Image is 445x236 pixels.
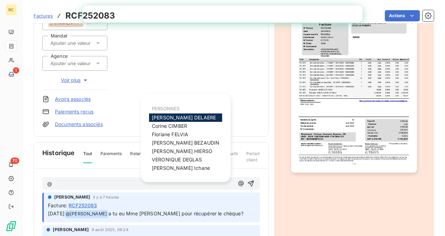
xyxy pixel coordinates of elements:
div: RC [6,4,17,15]
span: Floriane FELVIA [152,131,188,137]
img: Logo LeanPay [6,221,17,232]
span: [PERSON_NAME] Ichane [152,165,210,171]
span: a tu eu Mme [PERSON_NAME] pour récupérer le chèque? [108,210,243,216]
span: Paiements [100,151,122,162]
span: RCF252083 [69,202,97,209]
iframe: Intercom live chat bannière [83,6,362,22]
iframe: Intercom live chat [421,212,438,229]
span: 70 [10,158,19,164]
span: 8 août 2025, 09:24 [92,228,128,232]
a: Documents associés [55,121,103,128]
span: 1 [13,67,19,74]
span: PERSONNES [152,106,179,111]
span: Corine CIMBER [152,123,187,129]
span: il y a 7 heures [93,195,119,199]
span: [PERSON_NAME] HIERSO [152,148,212,154]
span: Tout [83,151,92,163]
a: Avoirs associés [55,96,91,103]
a: Factures [34,12,53,19]
span: Historique [42,148,75,158]
span: @ [PERSON_NAME] [65,210,108,218]
span: [PERSON_NAME] BEZAUDIN [152,140,219,146]
a: 1 [6,69,16,80]
input: Ajouter une valeur [50,40,120,46]
span: Voir plus [61,77,89,84]
span: Facture : [48,202,67,209]
h3: RCF252083 [65,9,115,22]
span: [PERSON_NAME] [53,227,89,233]
span: [PERSON_NAME] DELAERE [152,114,216,120]
span: [DATE] [48,210,64,216]
span: Factures [34,13,53,19]
button: Voir plus [42,76,107,84]
a: Paiements reçus [55,108,93,115]
input: Ajouter une valeur [50,60,120,67]
span: VERONIQUE DEGLAS [152,157,202,162]
span: Portail client [246,151,260,169]
span: @ [47,181,52,187]
span: Relances [130,151,149,162]
span: [PERSON_NAME] [54,194,90,200]
button: Actions [385,10,420,21]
